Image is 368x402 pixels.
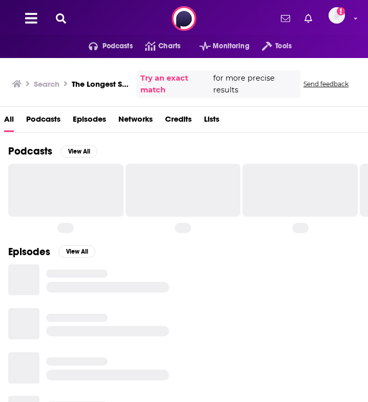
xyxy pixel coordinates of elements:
img: Podchaser - Follow, Share and Rate Podcasts [172,6,196,31]
span: for more precise results [213,72,296,96]
h3: The Longest Shortest Time [72,79,132,89]
a: Charts [133,38,180,54]
span: Podcasts [103,39,133,53]
a: Episodes [73,111,106,132]
button: open menu [187,38,250,54]
span: Logged in as jillgoldstein [329,7,345,24]
span: Charts [158,39,180,53]
button: open menu [250,38,292,54]
a: Try an exact match [140,72,211,96]
a: Networks [118,111,153,132]
a: All [4,111,14,132]
a: Podcasts [26,111,60,132]
a: Show notifications dropdown [277,10,294,27]
svg: Add a profile image [337,7,345,15]
span: Monitoring [213,39,249,53]
a: PodcastsView All [8,145,97,158]
a: Lists [204,111,219,132]
img: User Profile [329,7,345,24]
button: View All [58,245,95,258]
h3: Search [34,79,59,89]
a: EpisodesView All [8,245,95,258]
button: Send feedback [300,80,352,88]
button: View All [60,145,97,158]
a: Logged in as jillgoldstein [329,7,351,30]
h2: Episodes [8,245,50,258]
a: Credits [165,111,192,132]
h2: Podcasts [8,145,52,158]
span: Tools [275,39,292,53]
a: Show notifications dropdown [300,10,316,27]
button: open menu [76,38,133,54]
